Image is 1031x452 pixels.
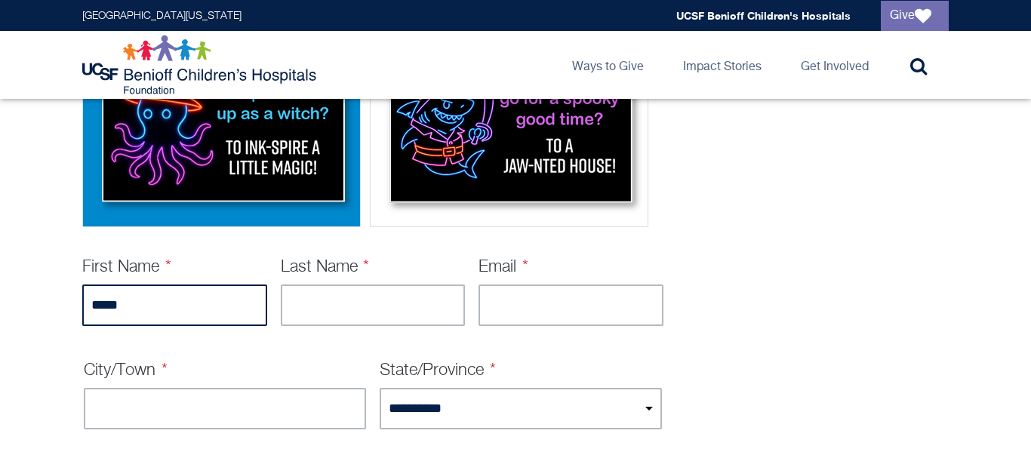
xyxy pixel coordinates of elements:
[281,259,370,275] label: Last Name
[375,32,643,217] img: Shark
[671,31,774,99] a: Impact Stories
[560,31,656,99] a: Ways to Give
[370,27,648,227] div: Shark
[82,27,361,227] div: Octopus
[380,362,496,379] label: State/Province
[881,1,949,31] a: Give
[84,362,168,379] label: City/Town
[88,32,355,217] img: Octopus
[789,31,881,99] a: Get Involved
[676,9,851,22] a: UCSF Benioff Children's Hospitals
[82,259,171,275] label: First Name
[82,11,242,21] a: [GEOGRAPHIC_DATA][US_STATE]
[479,259,528,275] label: Email
[82,35,320,95] img: Logo for UCSF Benioff Children's Hospitals Foundation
